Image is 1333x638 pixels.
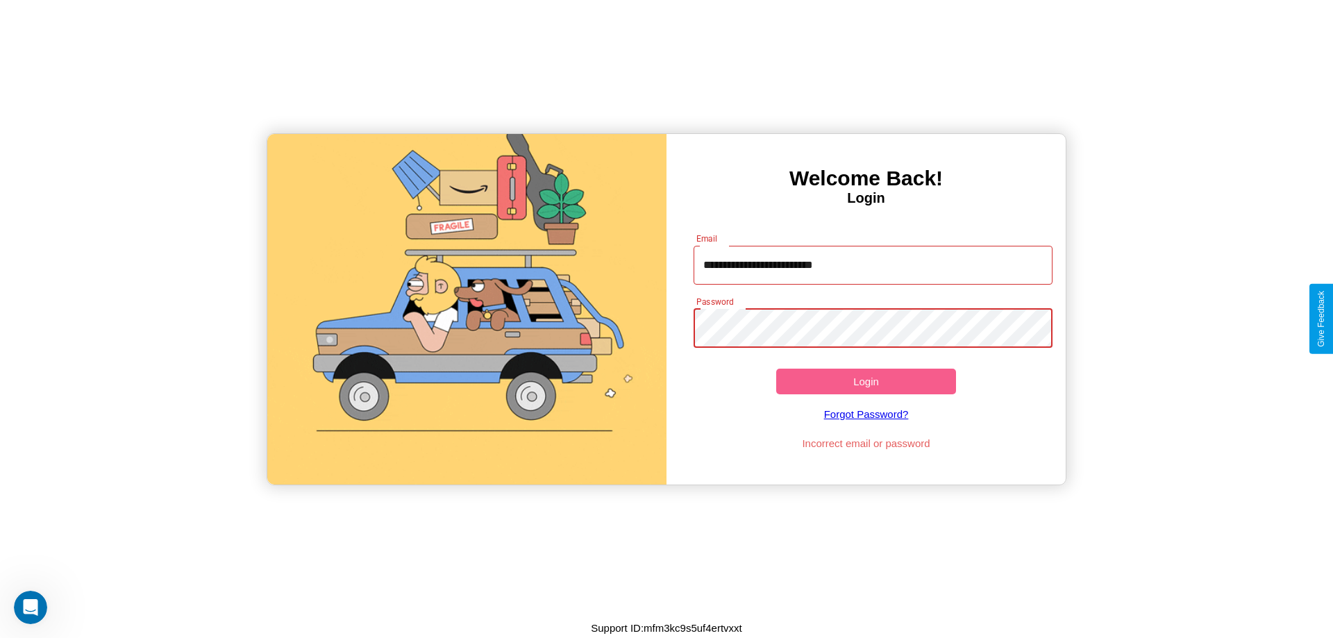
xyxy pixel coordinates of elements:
button: Login [776,369,956,394]
div: Give Feedback [1316,291,1326,347]
h3: Welcome Back! [666,167,1066,190]
h4: Login [666,190,1066,206]
p: Incorrect email or password [687,434,1046,453]
p: Support ID: mfm3kc9s5uf4ertvxxt [591,619,742,637]
img: gif [267,134,666,485]
iframe: Intercom live chat [14,591,47,624]
label: Password [696,296,733,308]
label: Email [696,233,718,244]
a: Forgot Password? [687,394,1046,434]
